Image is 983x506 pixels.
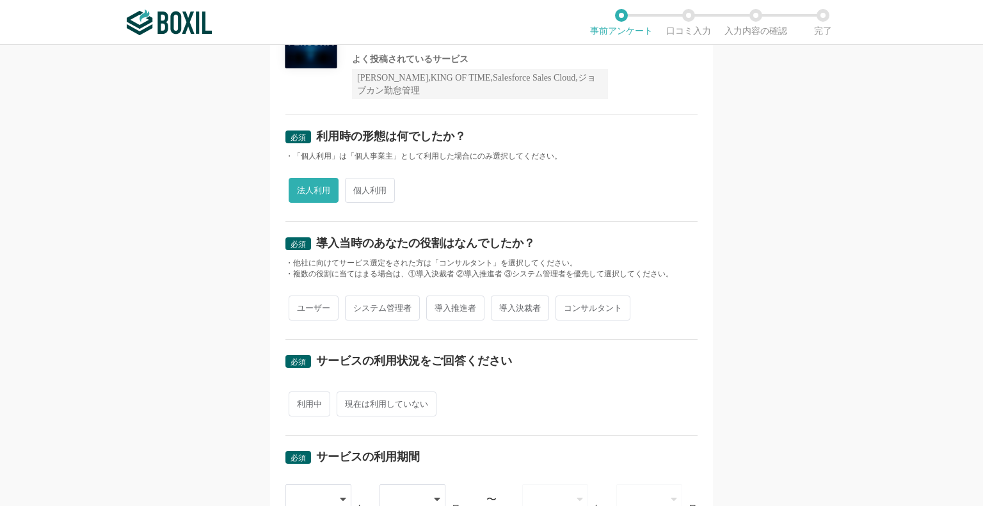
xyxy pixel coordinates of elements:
img: ボクシルSaaS_ロゴ [127,10,212,35]
div: 導入当時のあなたの役割はなんでしたか？ [316,237,535,249]
div: サービスの利用状況をご回答ください [316,355,512,367]
div: 利用時の形態は何でしたか？ [316,130,466,142]
div: [PERSON_NAME],KING OF TIME,Salesforce Sales Cloud,ジョブカン勤怠管理 [352,69,608,99]
span: 現在は利用していない [337,391,436,416]
div: よく投稿されているサービス [352,55,608,64]
li: 完了 [789,9,856,36]
div: 〜 [486,494,497,505]
span: 利用中 [289,391,330,416]
div: ・「個人利用」は「個人事業主」として利用した場合にのみ選択してください。 [285,151,698,162]
li: 口コミ入力 [655,9,722,36]
span: 導入推進者 [426,296,484,320]
span: 導入決裁者 [491,296,549,320]
span: システム管理者 [345,296,420,320]
div: ・他社に向けてサービス選定をされた方は「コンサルタント」を選択してください。 [285,258,698,269]
span: 個人利用 [345,178,395,203]
li: 入力内容の確認 [722,9,789,36]
span: ユーザー [289,296,339,320]
div: ・複数の役割に当てはまる場合は、①導入決裁者 ②導入推進者 ③システム管理者を優先して選択してください。 [285,269,698,280]
span: 法人利用 [289,178,339,203]
span: 必須 [291,358,306,367]
span: コンサルタント [555,296,630,320]
div: サービスの利用期間 [316,451,420,463]
li: 事前アンケート [587,9,655,36]
span: 必須 [291,133,306,142]
span: 必須 [291,240,306,249]
span: 必須 [291,454,306,463]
